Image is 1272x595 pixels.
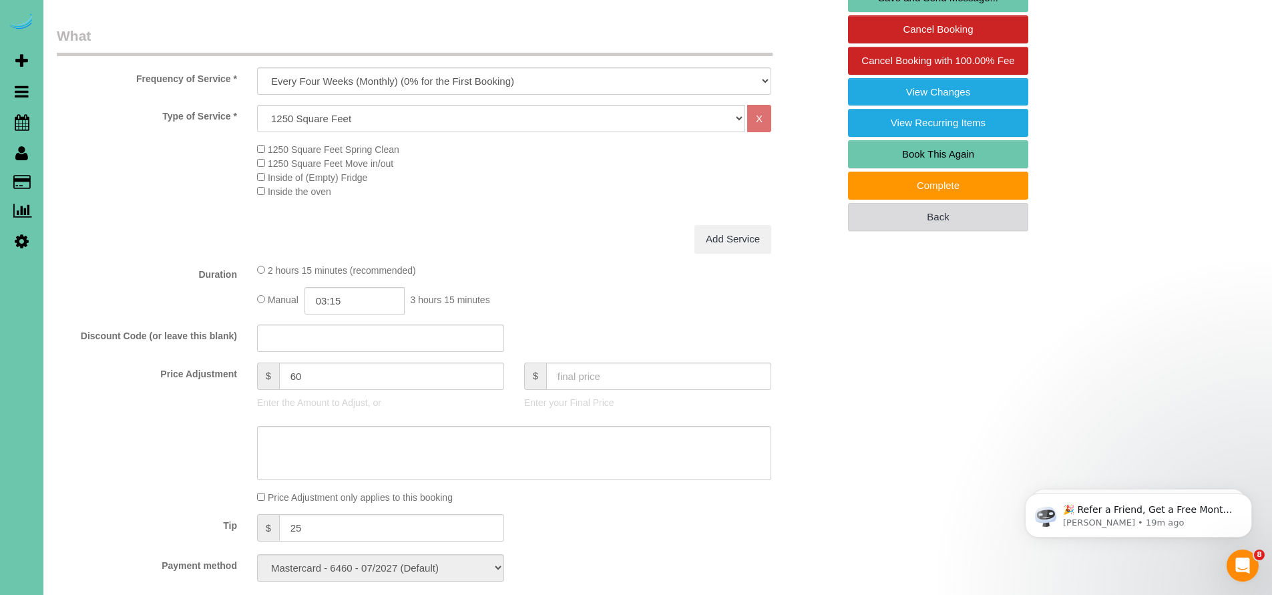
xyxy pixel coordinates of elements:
span: $ [524,363,546,390]
span: $ [257,363,279,390]
span: Inside the oven [268,186,331,197]
a: View Recurring Items [848,109,1028,137]
label: Frequency of Service * [47,67,247,85]
iframe: Intercom notifications message [1005,465,1272,559]
span: $ [257,514,279,542]
span: 2 hours 15 minutes (recommended) [268,265,416,276]
img: Automaid Logo [8,13,35,32]
span: 🎉 Refer a Friend, Get a Free Month! 🎉 Love Automaid? Share the love! When you refer a friend who ... [58,39,228,182]
legend: What [57,26,773,56]
a: Book This Again [848,140,1028,168]
span: Price Adjustment only applies to this booking [268,492,453,503]
span: 1250 Square Feet Move in/out [268,158,393,169]
label: Payment method [47,554,247,572]
a: Add Service [694,225,771,253]
p: Enter your Final Price [524,396,771,409]
a: Back [848,203,1028,231]
input: final price [546,363,771,390]
label: Duration [47,263,247,281]
span: 8 [1254,550,1265,560]
span: Cancel Booking with 100.00% Fee [861,55,1014,66]
a: Cancel Booking with 100.00% Fee [848,47,1028,75]
p: Enter the Amount to Adjust, or [257,396,504,409]
label: Price Adjustment [47,363,247,381]
label: Type of Service * [47,105,247,123]
a: Complete [848,172,1028,200]
span: Manual [268,294,298,305]
p: Message from Ellie, sent 19m ago [58,51,230,63]
a: View Changes [848,78,1028,106]
span: 1250 Square Feet Spring Clean [268,144,399,155]
iframe: Intercom live chat [1227,550,1259,582]
label: Discount Code (or leave this blank) [47,325,247,343]
span: Inside of (Empty) Fridge [268,172,367,183]
span: 3 hours 15 minutes [411,294,490,305]
a: Cancel Booking [848,15,1028,43]
label: Tip [47,514,247,532]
